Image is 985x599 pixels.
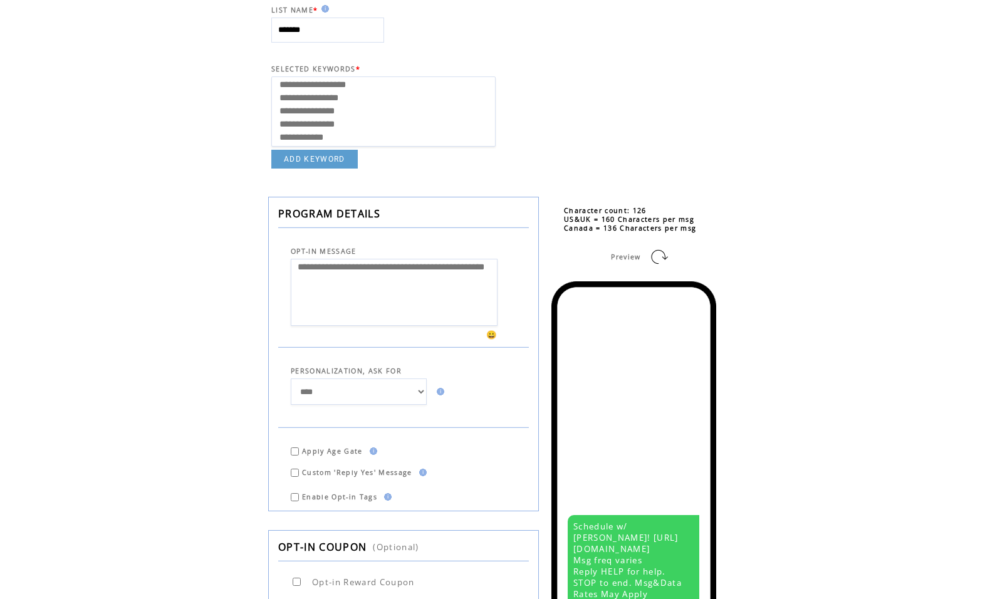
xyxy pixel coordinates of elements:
span: Character count: 126 [564,206,647,215]
span: Canada = 136 Characters per msg [564,224,696,232]
span: PROGRAM DETAILS [278,207,380,221]
img: help.gif [380,493,392,501]
span: SELECTED KEYWORDS [271,65,356,73]
img: help.gif [318,5,329,13]
span: PERSONALIZATION, ASK FOR [291,367,402,375]
span: Preview [611,253,640,261]
span: US&UK = 160 Characters per msg [564,215,694,224]
span: 😀 [486,329,498,340]
span: LIST NAME [271,6,313,14]
img: help.gif [433,388,444,395]
img: help.gif [415,469,427,476]
span: OPT-IN MESSAGE [291,247,357,256]
span: Opt-in Reward Coupon [312,576,415,588]
img: help.gif [366,447,377,455]
span: Apply Age Gate [302,447,363,456]
span: Enable Opt-in Tags [302,492,377,501]
span: OPT-IN COUPON [278,540,367,554]
a: ADD KEYWORD [271,150,358,169]
span: Custom 'Reply Yes' Message [302,468,412,477]
span: (Optional) [373,541,419,553]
